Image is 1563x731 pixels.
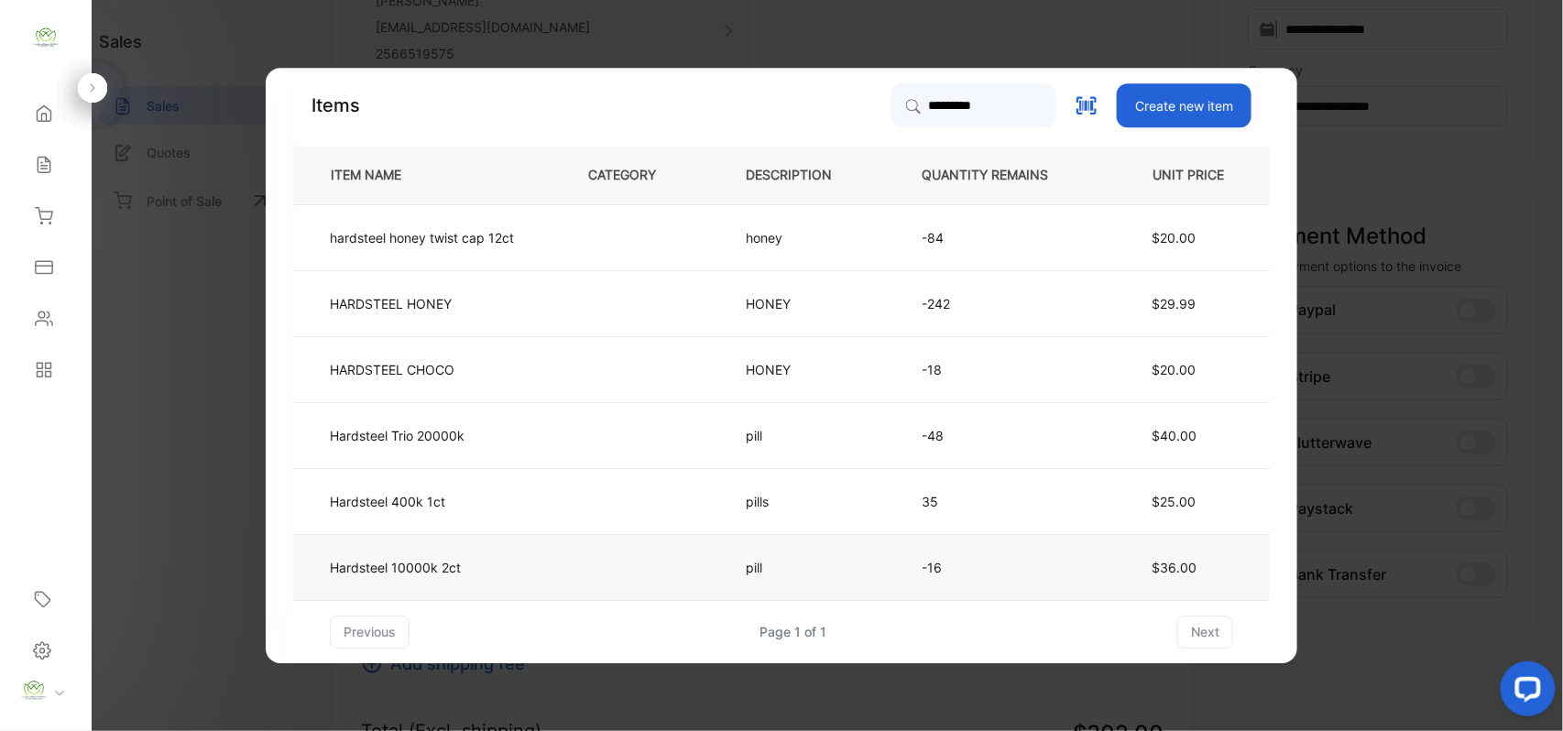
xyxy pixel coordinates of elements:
img: logo [32,24,60,51]
button: next [1177,616,1233,649]
span: $20.00 [1152,362,1196,377]
iframe: LiveChat chat widget [1486,654,1563,731]
p: -242 [922,294,1077,313]
p: HARDSTEEL CHOCO [330,360,454,379]
span: $20.00 [1152,230,1196,245]
p: -84 [922,228,1077,247]
p: CATEGORY [588,166,685,185]
p: pill [746,426,794,445]
p: hardsteel honey twist cap 12ct [330,228,514,247]
p: UNIT PRICE [1138,166,1240,185]
p: -16 [922,558,1077,577]
p: HARDSTEEL HONEY [330,294,452,313]
p: honey [746,228,794,247]
p: HONEY [746,294,794,313]
p: 35 [922,492,1077,511]
p: Items [312,92,360,119]
div: Page 1 of 1 [760,622,827,641]
p: pills [746,492,794,511]
img: profile [20,677,48,704]
p: Hardsteel Trio 20000k [330,426,465,445]
p: HONEY [746,360,794,379]
span: $25.00 [1152,494,1196,509]
p: -48 [922,426,1077,445]
span: $29.99 [1152,296,1196,311]
p: Hardsteel 400k 1ct [330,492,445,511]
p: pill [746,558,794,577]
span: $36.00 [1152,560,1197,575]
p: Hardsteel 10000k 2ct [330,558,461,577]
span: $40.00 [1152,428,1197,443]
button: Create new item [1117,83,1251,127]
button: previous [330,616,410,649]
p: -18 [922,360,1077,379]
p: ITEM NAME [323,166,431,185]
p: DESCRIPTION [746,166,861,185]
p: QUANTITY REMAINS [922,166,1077,185]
